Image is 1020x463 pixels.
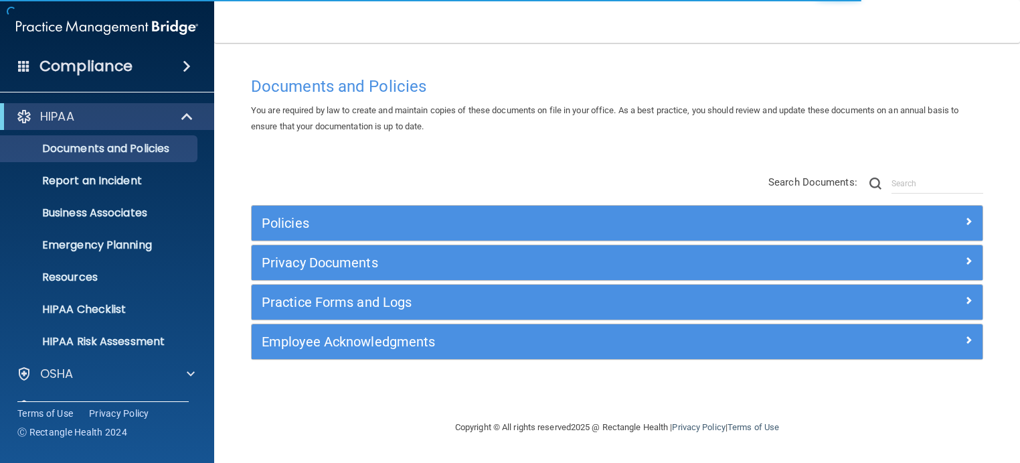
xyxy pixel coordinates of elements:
[262,334,790,349] h5: Employee Acknowledgments
[9,303,191,316] p: HIPAA Checklist
[768,176,857,188] span: Search Documents:
[40,398,59,414] p: PCI
[40,109,74,125] p: HIPAA
[262,331,972,352] a: Employee Acknowledgments
[40,366,74,382] p: OSHA
[251,78,983,95] h4: Documents and Policies
[89,407,149,420] a: Privacy Policy
[891,174,983,194] input: Search
[728,422,779,432] a: Terms of Use
[16,14,198,41] img: PMB logo
[9,206,191,220] p: Business Associates
[869,178,881,190] img: ic-search.3b580494.png
[16,398,195,414] a: PCI
[262,295,790,310] h5: Practice Forms and Logs
[262,291,972,313] a: Practice Forms and Logs
[17,407,73,420] a: Terms of Use
[373,406,861,449] div: Copyright © All rights reserved 2025 @ Rectangle Health | |
[39,57,133,76] h4: Compliance
[262,252,972,273] a: Privacy Documents
[17,425,127,439] span: Ⓒ Rectangle Health 2024
[9,239,191,252] p: Emergency Planning
[672,422,725,432] a: Privacy Policy
[262,212,972,234] a: Policies
[262,216,790,230] h5: Policies
[251,105,958,131] span: You are required by law to create and maintain copies of these documents on file in your office. ...
[9,142,191,155] p: Documents and Policies
[9,271,191,284] p: Resources
[16,109,194,125] a: HIPAA
[16,366,195,382] a: OSHA
[262,255,790,270] h5: Privacy Documents
[9,335,191,348] p: HIPAA Risk Assessment
[9,174,191,188] p: Report an Incident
